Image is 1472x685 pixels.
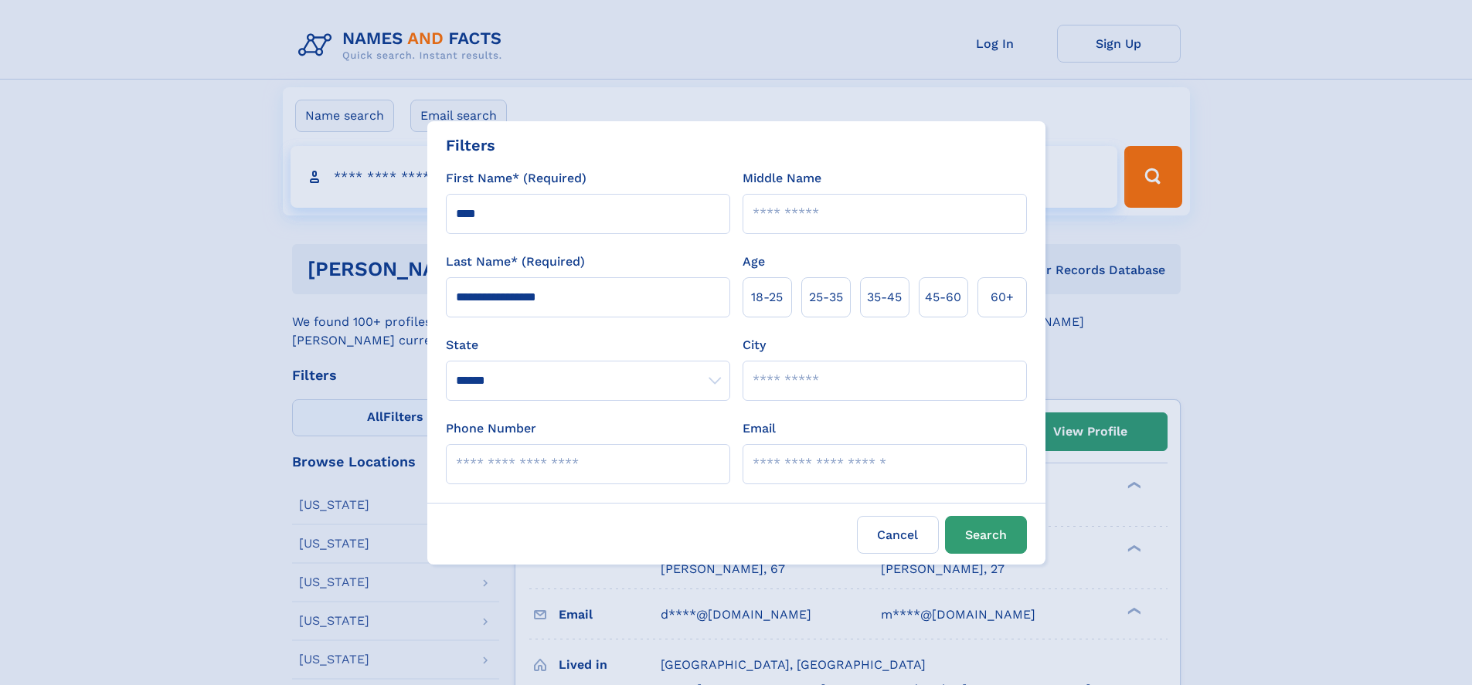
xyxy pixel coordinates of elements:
[743,169,821,188] label: Middle Name
[743,419,776,438] label: Email
[743,336,766,354] label: City
[446,134,495,157] div: Filters
[945,516,1027,554] button: Search
[867,288,902,307] span: 35‑45
[751,288,783,307] span: 18‑25
[446,419,536,438] label: Phone Number
[809,288,843,307] span: 25‑35
[991,288,1014,307] span: 60+
[446,336,730,354] label: State
[925,288,961,307] span: 45‑60
[857,516,939,554] label: Cancel
[743,253,765,271] label: Age
[446,253,585,271] label: Last Name* (Required)
[446,169,586,188] label: First Name* (Required)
